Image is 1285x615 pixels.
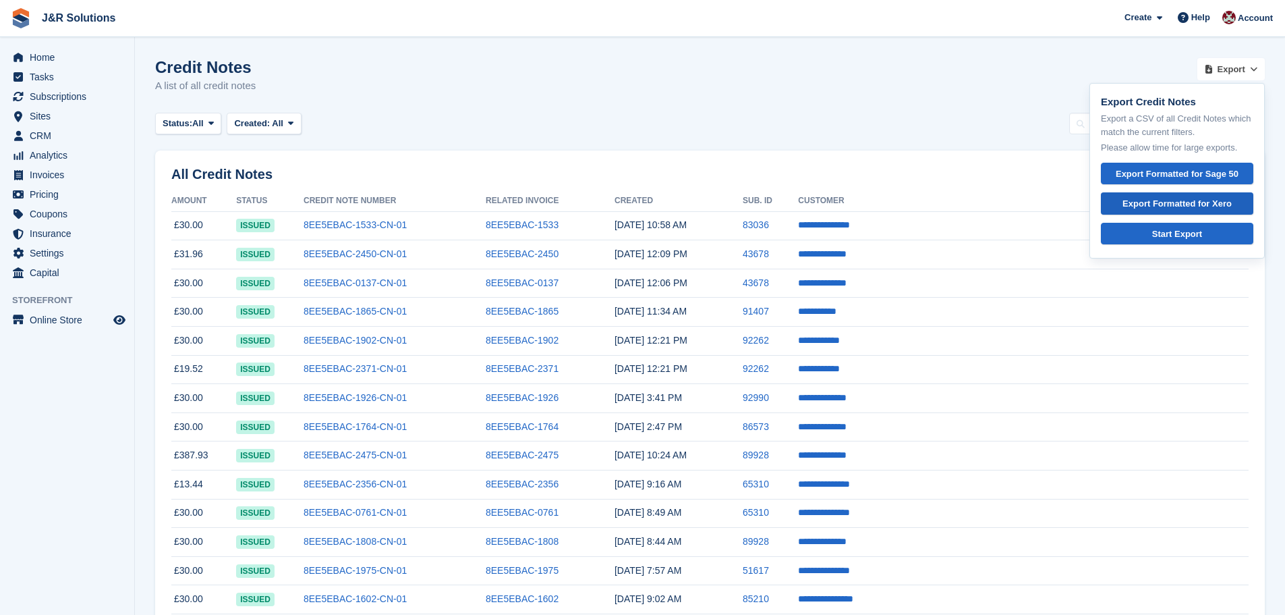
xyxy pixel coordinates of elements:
[7,107,127,126] a: menu
[171,442,236,471] td: £387.93
[615,565,681,576] time: 2025-09-11 06:57:32 UTC
[30,87,111,106] span: Subscriptions
[743,190,798,212] th: Sub. ID
[743,248,769,259] a: 43678
[272,118,283,128] span: All
[111,312,127,328] a: Preview store
[615,277,687,288] time: 2025-09-29 11:06:36 UTC
[30,224,111,243] span: Insurance
[12,294,134,307] span: Storefront
[1112,197,1242,211] div: Export Formatted for Xero
[304,277,407,288] a: 8EE5EBAC-0137-CN-01
[171,211,236,240] td: £30.00
[155,78,256,94] p: A list of all credit notes
[234,118,270,128] span: Created:
[615,363,687,374] time: 2025-09-23 11:21:11 UTC
[30,165,111,184] span: Invoices
[743,479,769,489] a: 65310
[743,219,769,230] a: 83036
[1101,223,1253,245] a: Start Export
[236,392,275,405] span: issued
[486,593,559,604] a: 8EE5EBAC-1602
[1112,167,1242,181] div: Export Formatted for Sage 50
[236,219,275,232] span: issued
[171,499,236,528] td: £30.00
[615,219,687,230] time: 2025-10-02 09:58:50 UTC
[30,146,111,165] span: Analytics
[236,449,275,462] span: issued
[304,450,407,460] a: 8EE5EBAC-2475-CN-01
[7,224,127,243] a: menu
[7,244,127,263] a: menu
[486,565,559,576] a: 8EE5EBAC-1975
[615,190,743,212] th: Created
[30,48,111,67] span: Home
[236,593,275,606] span: issued
[743,421,769,432] a: 86573
[30,311,111,329] span: Online Store
[304,363,407,374] a: 8EE5EBAC-2371-CN-01
[486,277,559,288] a: 8EE5EBAC-0137
[743,593,769,604] a: 85210
[486,190,615,212] th: Related Invoice
[7,87,127,106] a: menu
[30,244,111,263] span: Settings
[11,8,31,28] img: stora-icon-8386f47178a22dfd0bd8f6a31ec36ba5ce8667c1dd55bd0f319d3a0aa187defe.svg
[615,479,681,489] time: 2025-09-15 08:16:50 UTC
[171,355,236,384] td: £19.52
[163,117,192,130] span: Status:
[486,536,559,547] a: 8EE5EBAC-1808
[615,248,687,259] time: 2025-09-29 11:09:16 UTC
[1101,95,1253,110] p: Export Credit Notes
[30,126,111,145] span: CRM
[1112,228,1242,241] div: Start Export
[236,248,275,261] span: issued
[171,412,236,442] td: £30.00
[36,7,121,29] a: J&R Solutions
[615,335,687,346] time: 2025-09-23 11:21:33 UTC
[304,507,407,518] a: 8EE5EBAC-0761-CN-01
[171,556,236,585] td: £30.00
[304,565,407,576] a: 8EE5EBAC-1975-CN-01
[155,58,256,76] h1: Credit Notes
[615,306,687,317] time: 2025-09-27 10:34:29 UTC
[171,240,236,269] td: £31.96
[171,528,236,557] td: £30.00
[171,269,236,298] td: £30.00
[1197,58,1265,80] button: Export
[30,185,111,204] span: Pricing
[743,536,769,547] a: 89928
[7,146,127,165] a: menu
[236,535,275,549] span: issued
[304,248,407,259] a: 8EE5EBAC-2450-CN-01
[798,190,1249,212] th: Customer
[236,506,275,520] span: issued
[615,593,681,604] time: 2025-09-10 08:02:45 UTC
[236,564,275,578] span: issued
[7,165,127,184] a: menu
[743,565,769,576] a: 51617
[743,306,769,317] a: 91407
[615,421,682,432] time: 2025-09-15 13:47:49 UTC
[1101,192,1253,215] a: Export Formatted for Xero
[30,68,111,86] span: Tasks
[486,507,559,518] a: 8EE5EBAC-0761
[1101,112,1253,138] p: Export a CSV of all Credit Notes which match the current filters.
[743,335,769,346] a: 92262
[743,507,769,518] a: 65310
[236,277,275,290] span: issued
[486,306,559,317] a: 8EE5EBAC-1865
[486,248,559,259] a: 8EE5EBAC-2450
[486,335,559,346] a: 8EE5EBAC-1902
[7,205,127,223] a: menu
[7,185,127,204] a: menu
[236,305,275,319] span: issued
[171,298,236,327] td: £30.00
[1101,163,1253,185] a: Export Formatted for Sage 50
[7,126,127,145] a: menu
[1101,141,1253,155] p: Please allow time for large exports.
[171,585,236,614] td: £30.00
[615,392,682,403] time: 2025-09-18 14:41:16 UTC
[30,107,111,126] span: Sites
[304,219,407,230] a: 8EE5EBAC-1533-CN-01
